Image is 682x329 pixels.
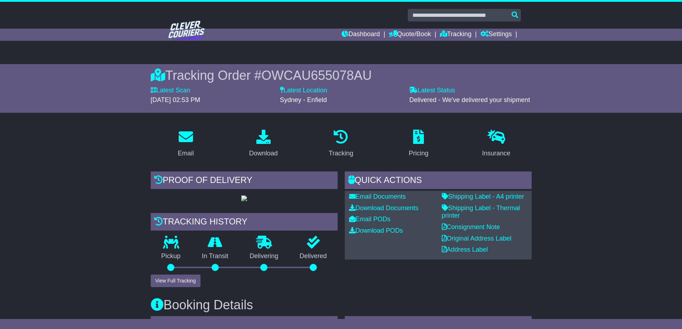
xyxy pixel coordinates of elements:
[389,29,431,41] a: Quote/Book
[442,246,488,253] a: Address Label
[151,68,532,83] div: Tracking Order #
[409,87,455,95] label: Latest Status
[349,227,403,234] a: Download PODs
[280,96,327,103] span: Sydney - Enfield
[409,149,429,158] div: Pricing
[241,195,247,201] img: GetPodImage
[442,235,512,242] a: Original Address Label
[478,127,515,161] a: Insurance
[404,127,433,161] a: Pricing
[409,96,530,103] span: Delivered - We've delivered your shipment
[289,252,338,260] p: Delivered
[349,216,391,223] a: Email PODs
[349,204,419,212] a: Download Documents
[440,29,471,41] a: Tracking
[329,149,353,158] div: Tracking
[261,68,372,83] span: OWCAU655078AU
[151,275,200,287] button: View Full Tracking
[442,223,500,231] a: Consignment Note
[442,204,520,219] a: Shipping Label - Thermal printer
[151,171,338,191] div: Proof of Delivery
[482,149,511,158] div: Insurance
[239,252,289,260] p: Delivering
[249,149,278,158] div: Download
[178,149,194,158] div: Email
[480,29,512,41] a: Settings
[442,193,524,200] a: Shipping Label - A4 printer
[280,87,327,95] label: Latest Location
[342,29,380,41] a: Dashboard
[191,252,239,260] p: In Transit
[151,252,192,260] p: Pickup
[151,213,338,232] div: Tracking history
[324,127,358,161] a: Tracking
[245,127,282,161] a: Download
[345,171,532,191] div: Quick Actions
[349,193,406,200] a: Email Documents
[151,298,532,312] h3: Booking Details
[151,96,200,103] span: [DATE] 02:53 PM
[173,127,198,161] a: Email
[151,87,190,95] label: Latest Scan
